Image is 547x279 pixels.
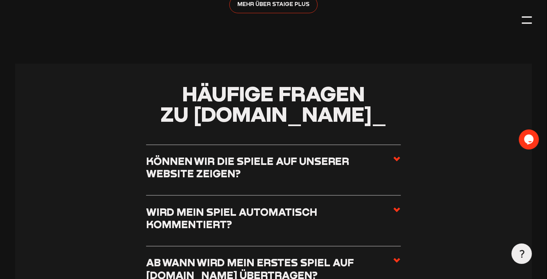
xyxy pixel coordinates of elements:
[182,81,365,106] span: Häufige Fragen
[146,206,393,231] h3: Wird mein Spiel automatisch kommentiert?
[519,129,540,150] iframe: chat widget
[146,155,393,180] h3: Können wir die Spiele auf unserer Website zeigen?
[160,101,387,126] span: zu [DOMAIN_NAME]_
